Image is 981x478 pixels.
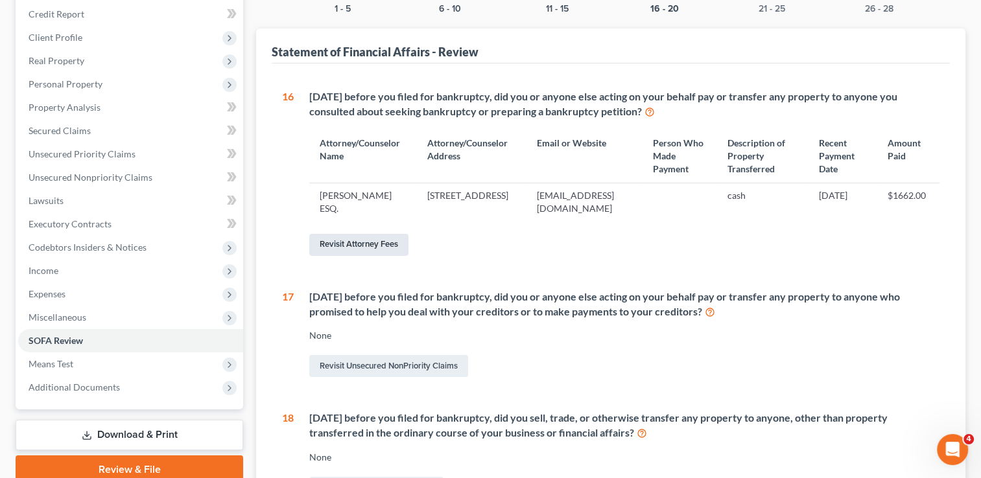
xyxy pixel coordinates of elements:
span: 4 [963,434,974,444]
div: [DATE] before you filed for bankruptcy, did you or anyone else acting on your behalf pay or trans... [309,290,940,319]
a: Secured Claims [18,119,243,142]
span: Income [29,265,58,276]
button: 26 - 28 [865,5,893,14]
a: Download & Print [16,420,243,450]
span: Additional Documents [29,381,120,393]
a: SOFA Review [18,329,243,352]
span: Executory Contracts [29,218,112,229]
button: 16 - 20 [650,5,679,14]
th: Description of Property Transferred [717,129,809,183]
span: Property Analysis [29,102,100,113]
div: [DATE] before you filed for bankruptcy, did you or anyone else acting on your behalf pay or trans... [309,89,940,119]
a: Revisit Unsecured NonPriority Claims [309,355,468,377]
div: 16 [282,89,294,258]
span: SOFA Review [29,335,83,346]
th: Recent Payment Date [809,129,877,183]
span: Lawsuits [29,195,64,206]
th: Amount Paid [877,129,940,183]
span: Unsecured Nonpriority Claims [29,172,152,183]
td: cash [717,183,809,221]
th: Attorney/Counselor Name [309,129,417,183]
div: None [309,451,940,464]
span: Secured Claims [29,125,91,136]
a: Unsecured Priority Claims [18,142,243,166]
a: Unsecured Nonpriority Claims [18,166,243,189]
button: 6 - 10 [439,5,461,14]
a: Executory Contracts [18,212,243,236]
span: Personal Property [29,78,102,89]
a: Revisit Attorney Fees [309,234,408,256]
span: Codebtors Insiders & Notices [29,242,147,253]
td: [EMAIL_ADDRESS][DOMAIN_NAME] [526,183,643,221]
td: [DATE] [809,183,877,221]
th: Person Who Made Payment [643,129,717,183]
th: Email or Website [526,129,643,183]
button: 1 - 5 [335,5,351,14]
span: Credit Report [29,8,84,19]
button: 21 - 25 [759,5,785,14]
button: 11 - 15 [546,5,569,14]
span: Real Property [29,55,84,66]
span: Expenses [29,288,65,299]
span: Client Profile [29,32,82,43]
div: 17 [282,290,294,380]
iframe: Intercom live chat [937,434,968,465]
span: Means Test [29,358,73,369]
div: None [309,329,940,342]
td: $1662.00 [877,183,940,221]
a: Credit Report [18,3,243,26]
span: Miscellaneous [29,312,86,323]
span: Unsecured Priority Claims [29,148,136,159]
div: [DATE] before you filed for bankruptcy, did you sell, trade, or otherwise transfer any property t... [309,411,940,440]
div: Statement of Financial Affairs - Review [272,44,479,60]
a: Lawsuits [18,189,243,212]
a: Property Analysis [18,96,243,119]
th: Attorney/Counselor Address [417,129,527,183]
td: [PERSON_NAME] ESQ. [309,183,417,221]
td: [STREET_ADDRESS] [417,183,527,221]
